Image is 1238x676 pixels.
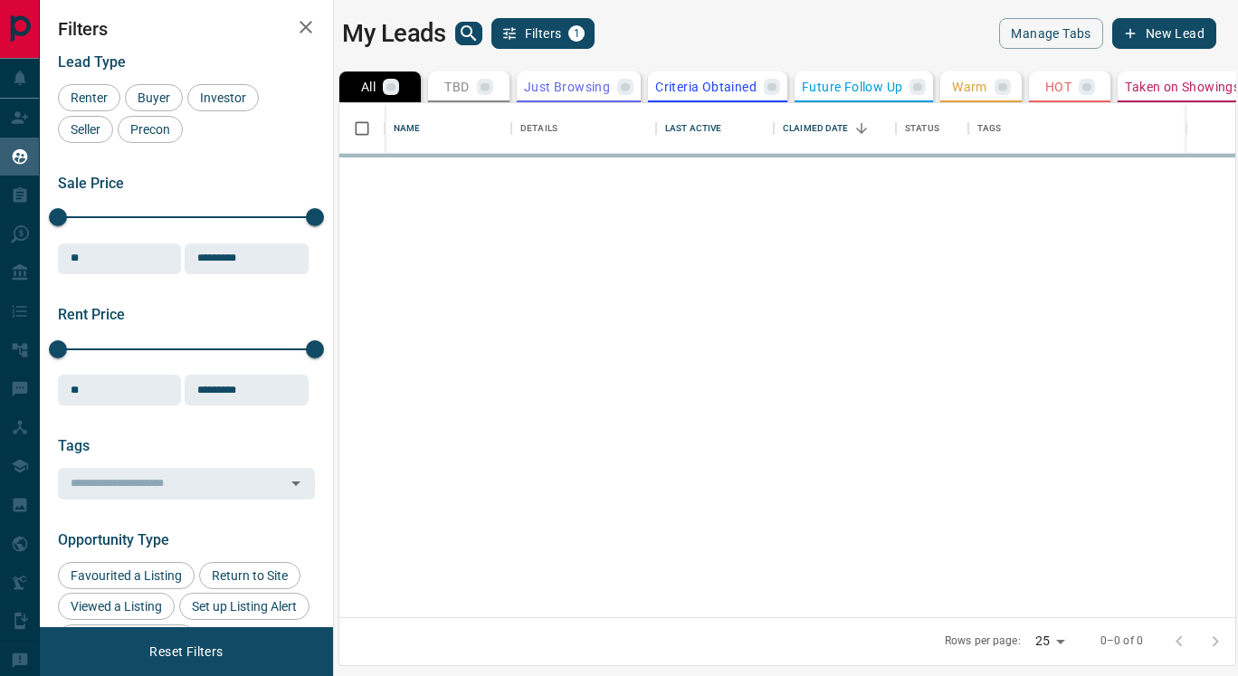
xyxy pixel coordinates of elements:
div: Claimed Date [783,103,849,154]
div: Investor [187,84,259,111]
span: Lead Type [58,53,126,71]
button: Sort [849,116,874,141]
div: Name [385,103,511,154]
div: Set up Listing Alert [179,593,309,620]
span: Opportunity Type [58,531,169,548]
div: Status [905,103,939,154]
p: Rows per page: [945,633,1021,649]
div: Return to Site [199,562,300,589]
div: Favourited a Listing [58,562,195,589]
div: Tags [977,103,1002,154]
span: Seller [64,122,107,137]
p: TBD [444,81,469,93]
span: Return to Site [205,568,294,583]
p: Future Follow Up [802,81,902,93]
button: Reset Filters [138,636,234,667]
span: Viewed a Listing [64,599,168,614]
div: Precon [118,116,183,143]
span: Renter [64,90,114,105]
div: Status [896,103,968,154]
p: All [361,81,376,93]
div: Last Active [656,103,774,154]
span: Favourited a Listing [64,568,188,583]
span: Buyer [131,90,176,105]
span: Investor [194,90,252,105]
div: 25 [1028,628,1071,654]
p: 0–0 of 0 [1100,633,1143,649]
span: Rent Price [58,306,125,323]
button: Manage Tabs [999,18,1102,49]
div: Last Active [665,103,721,154]
button: Open [283,471,309,496]
p: HOT [1045,81,1071,93]
span: Sale Price [58,175,124,192]
p: Just Browsing [524,81,610,93]
button: New Lead [1112,18,1216,49]
span: 1 [570,27,583,40]
h2: Filters [58,18,315,40]
div: Buyer [125,84,183,111]
button: Filters1 [491,18,595,49]
span: Set up Listing Alert [186,599,303,614]
div: Seller [58,116,113,143]
p: Warm [952,81,987,93]
div: Details [520,103,557,154]
div: Claimed Date [774,103,896,154]
button: search button [455,22,482,45]
span: Precon [124,122,176,137]
p: Criteria Obtained [655,81,757,93]
h1: My Leads [342,19,446,48]
div: Name [394,103,421,154]
span: Tags [58,437,90,454]
div: Details [511,103,656,154]
div: Renter [58,84,120,111]
div: Tags [968,103,1187,154]
div: Viewed a Listing [58,593,175,620]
